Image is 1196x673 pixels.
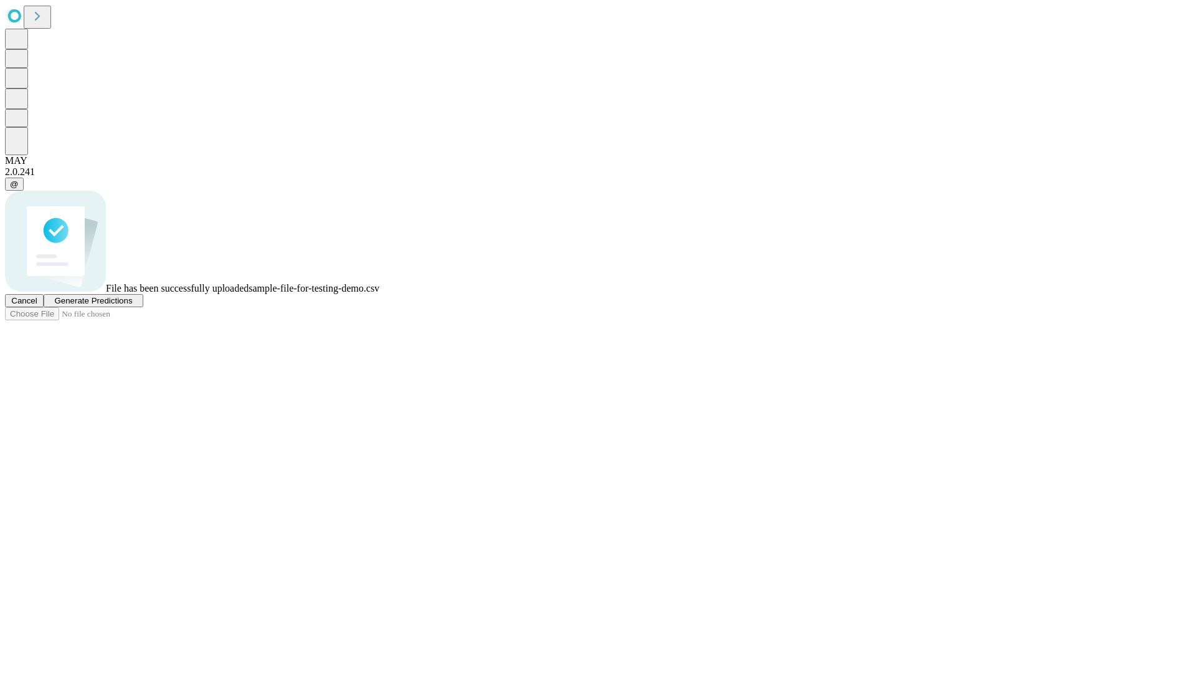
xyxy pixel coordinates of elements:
span: Generate Predictions [54,296,132,305]
button: @ [5,178,24,191]
span: sample-file-for-testing-demo.csv [249,283,379,294]
button: Generate Predictions [44,294,143,307]
span: @ [10,179,19,189]
button: Cancel [5,294,44,307]
span: Cancel [11,296,37,305]
div: MAY [5,155,1191,166]
div: 2.0.241 [5,166,1191,178]
span: File has been successfully uploaded [106,283,249,294]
